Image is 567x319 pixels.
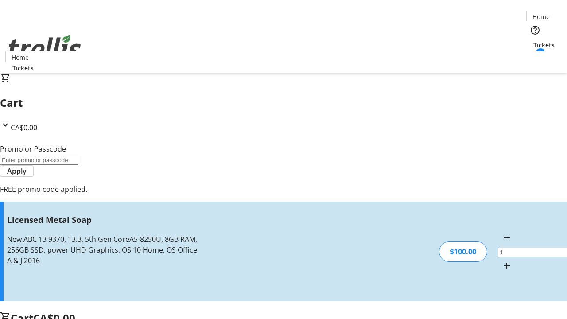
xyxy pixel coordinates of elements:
button: Increment by one [498,257,516,275]
h3: Licensed Metal Soap [7,214,201,226]
div: New ABC 13 9370, 13.3, 5th Gen CoreA5-8250U, 8GB RAM, 256GB SSD, power UHD Graphics, OS 10 Home, ... [7,234,201,266]
span: Home [532,12,550,21]
button: Help [526,21,544,39]
span: Home [12,53,29,62]
img: Orient E2E Organization fhlrt2G9Lx's Logo [5,25,84,70]
span: Tickets [533,40,555,50]
a: Home [527,12,555,21]
span: Apply [7,166,27,176]
div: $100.00 [439,241,487,262]
a: Tickets [526,40,562,50]
span: CA$0.00 [11,123,37,132]
span: Tickets [12,63,34,73]
button: Decrement by one [498,229,516,246]
button: Cart [526,50,544,67]
a: Home [6,53,34,62]
a: Tickets [5,63,41,73]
